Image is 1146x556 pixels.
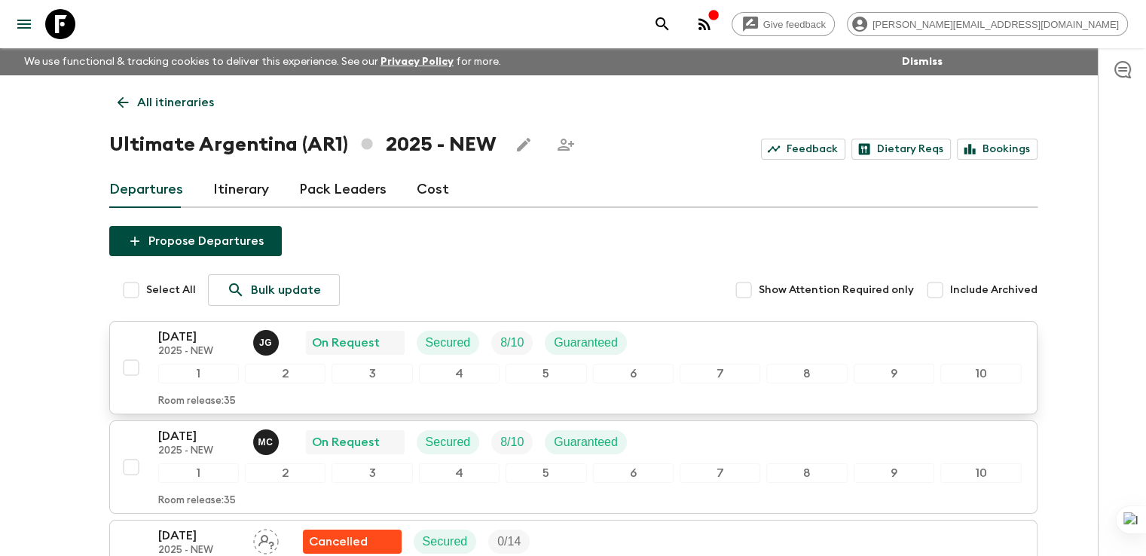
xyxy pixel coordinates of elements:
[593,463,674,483] div: 6
[732,12,835,36] a: Give feedback
[158,328,241,346] p: [DATE]
[258,436,274,448] p: M C
[847,12,1128,36] div: [PERSON_NAME][EMAIL_ADDRESS][DOMAIN_NAME]
[146,283,196,298] span: Select All
[940,463,1021,483] div: 10
[419,463,500,483] div: 4
[158,346,241,358] p: 2025 - NEW
[245,364,325,383] div: 2
[332,463,412,483] div: 3
[957,139,1038,160] a: Bookings
[109,87,222,118] a: All itineraries
[426,334,471,352] p: Secured
[109,130,497,160] h1: Ultimate Argentina (AR1) 2025 - NEW
[488,530,530,554] div: Trip Fill
[158,445,241,457] p: 2025 - NEW
[950,283,1038,298] span: Include Archived
[759,283,914,298] span: Show Attention Required only
[417,430,480,454] div: Secured
[509,130,539,160] button: Edit this itinerary
[506,364,586,383] div: 5
[755,19,834,30] span: Give feedback
[245,463,325,483] div: 2
[109,226,282,256] button: Propose Departures
[137,93,214,112] p: All itineraries
[312,334,380,352] p: On Request
[766,463,847,483] div: 8
[898,51,946,72] button: Dismiss
[554,433,618,451] p: Guaranteed
[259,337,272,349] p: J G
[647,9,677,39] button: search adventures
[380,57,454,67] a: Privacy Policy
[593,364,674,383] div: 6
[854,364,934,383] div: 9
[309,533,368,551] p: Cancelled
[109,420,1038,514] button: [DATE]2025 - NEWMariano CenzanoOn RequestSecuredTrip FillGuaranteed12345678910Room release:35
[680,364,760,383] div: 7
[299,172,387,208] a: Pack Leaders
[500,334,524,352] p: 8 / 10
[414,530,477,554] div: Secured
[491,430,533,454] div: Trip Fill
[253,533,279,545] span: Assign pack leader
[680,463,760,483] div: 7
[417,331,480,355] div: Secured
[109,172,183,208] a: Departures
[417,172,449,208] a: Cost
[158,427,241,445] p: [DATE]
[500,433,524,451] p: 8 / 10
[253,335,282,347] span: Jessica Giachello
[9,9,39,39] button: menu
[491,331,533,355] div: Trip Fill
[851,139,951,160] a: Dietary Reqs
[253,330,282,356] button: JG
[940,364,1021,383] div: 10
[864,19,1127,30] span: [PERSON_NAME][EMAIL_ADDRESS][DOMAIN_NAME]
[426,433,471,451] p: Secured
[208,274,340,306] a: Bulk update
[158,527,241,545] p: [DATE]
[251,281,321,299] p: Bulk update
[419,364,500,383] div: 4
[423,533,468,551] p: Secured
[312,433,380,451] p: On Request
[213,172,269,208] a: Itinerary
[158,495,236,507] p: Room release: 35
[332,364,412,383] div: 3
[18,48,507,75] p: We use functional & tracking cookies to deliver this experience. See our for more.
[551,130,581,160] span: Share this itinerary
[158,396,236,408] p: Room release: 35
[253,434,282,446] span: Mariano Cenzano
[497,533,521,551] p: 0 / 14
[761,139,845,160] a: Feedback
[158,364,239,383] div: 1
[253,429,282,455] button: MC
[854,463,934,483] div: 9
[303,530,402,554] div: Flash Pack cancellation
[158,463,239,483] div: 1
[506,463,586,483] div: 5
[109,321,1038,414] button: [DATE]2025 - NEWJessica GiachelloOn RequestSecuredTrip FillGuaranteed12345678910Room release:35
[554,334,618,352] p: Guaranteed
[766,364,847,383] div: 8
